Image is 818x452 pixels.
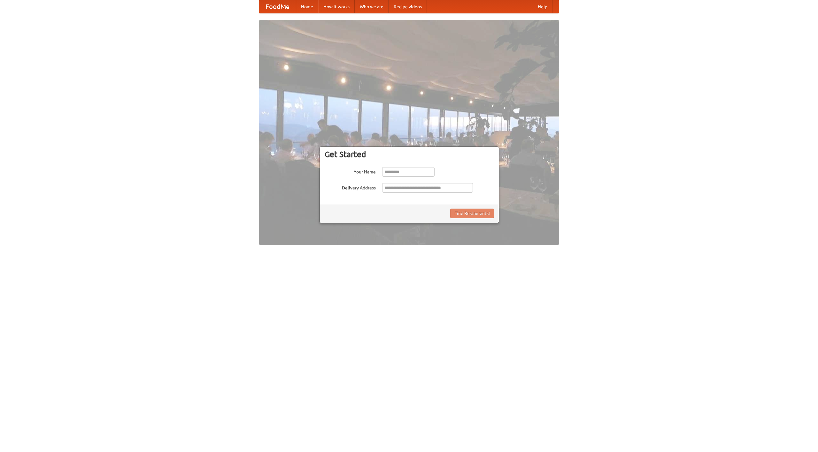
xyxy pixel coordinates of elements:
label: Your Name [325,167,376,175]
a: Help [533,0,552,13]
a: How it works [318,0,355,13]
h3: Get Started [325,149,494,159]
button: Find Restaurants! [450,209,494,218]
a: Recipe videos [389,0,427,13]
a: FoodMe [259,0,296,13]
a: Who we are [355,0,389,13]
label: Delivery Address [325,183,376,191]
a: Home [296,0,318,13]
